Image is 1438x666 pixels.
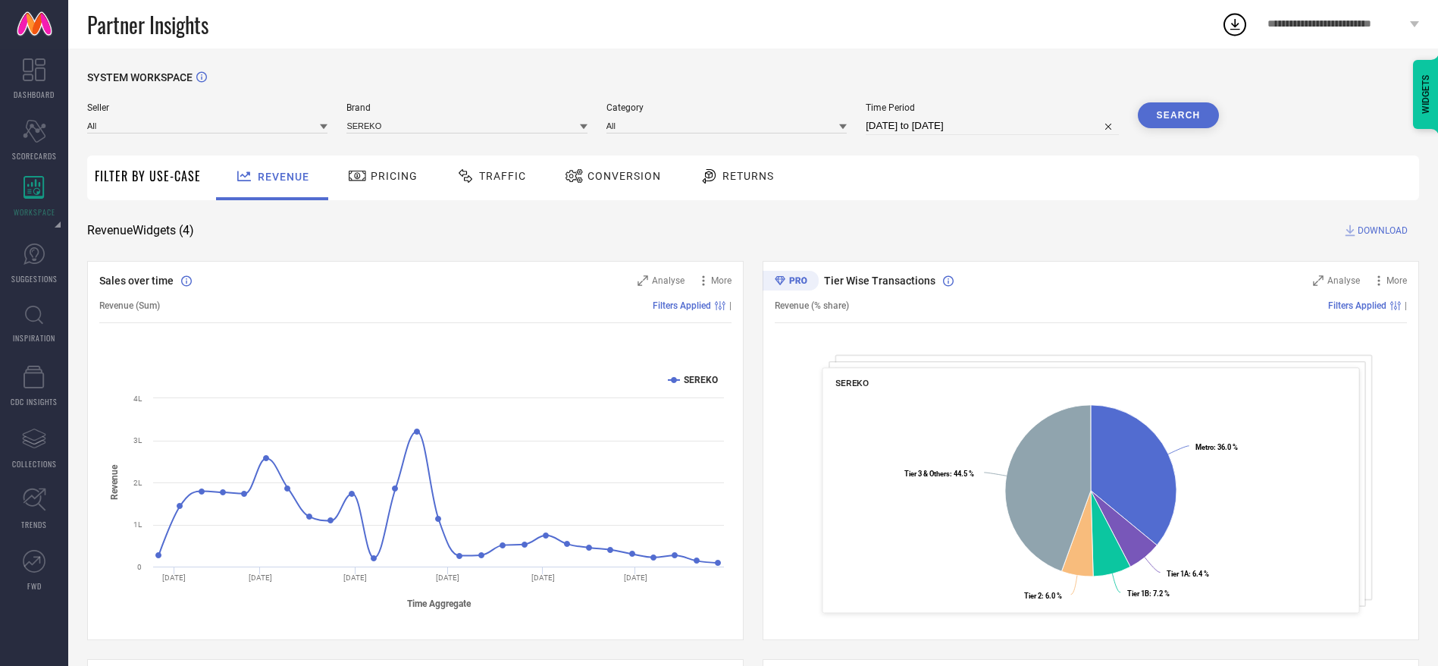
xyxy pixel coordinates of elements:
span: Filters Applied [653,300,711,311]
span: Returns [722,170,774,182]
text: : 36.0 % [1195,443,1238,451]
text: [DATE] [436,573,459,582]
span: Revenue [258,171,309,183]
span: Tier Wise Transactions [824,275,935,287]
span: Category [606,102,847,113]
svg: Zoom [1313,275,1324,286]
span: INSPIRATION [13,332,55,344]
span: More [711,275,732,286]
tspan: Time Aggregate [407,598,472,609]
span: Filters Applied [1328,300,1386,311]
span: More [1386,275,1407,286]
span: WORKSPACE [14,206,55,218]
span: Seller [87,102,327,113]
div: Premium [763,271,819,294]
text: SEREKO [684,375,718,385]
text: : 6.0 % [1024,592,1062,600]
span: Pricing [371,170,418,182]
span: Conversion [587,170,661,182]
span: Revenue (Sum) [99,300,160,311]
text: 1L [133,520,143,529]
span: Partner Insights [87,9,208,40]
span: Sales over time [99,275,174,287]
span: Analyse [652,275,685,286]
text: : 6.4 % [1167,570,1209,578]
span: DASHBOARD [14,89,55,100]
text: [DATE] [343,573,367,582]
text: : 44.5 % [904,470,974,478]
span: | [1405,300,1407,311]
svg: Zoom [638,275,648,286]
span: Traffic [479,170,526,182]
span: Time Period [866,102,1118,113]
span: CDC INSIGHTS [11,396,58,407]
span: SEREKO [835,378,869,388]
tspan: Tier 2 [1024,592,1042,600]
text: [DATE] [249,573,272,582]
tspan: Tier 3 & Others [904,470,950,478]
span: TRENDS [21,519,47,530]
span: SUGGESTIONS [11,273,58,284]
span: Revenue (% share) [775,300,849,311]
text: [DATE] [531,573,555,582]
input: Select time period [866,117,1118,135]
span: Brand [346,102,587,113]
button: Search [1138,102,1220,128]
text: [DATE] [624,573,647,582]
tspan: Metro [1195,443,1214,451]
text: 0 [137,563,142,571]
text: 2L [133,479,143,487]
text: : 7.2 % [1127,589,1170,598]
tspan: Revenue [109,464,120,500]
span: | [729,300,732,311]
text: 4L [133,394,143,403]
span: Revenue Widgets ( 4 ) [87,223,194,238]
div: Open download list [1221,11,1248,38]
span: SYSTEM WORKSPACE [87,71,193,83]
span: SCORECARDS [12,150,57,162]
text: 3L [133,436,143,445]
tspan: Tier 1A [1167,570,1189,578]
span: FWD [27,580,42,592]
span: Analyse [1327,275,1360,286]
span: COLLECTIONS [12,458,57,470]
span: Filter By Use-Case [95,167,201,185]
text: [DATE] [162,573,186,582]
tspan: Tier 1B [1127,589,1149,598]
span: DOWNLOAD [1358,223,1408,238]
